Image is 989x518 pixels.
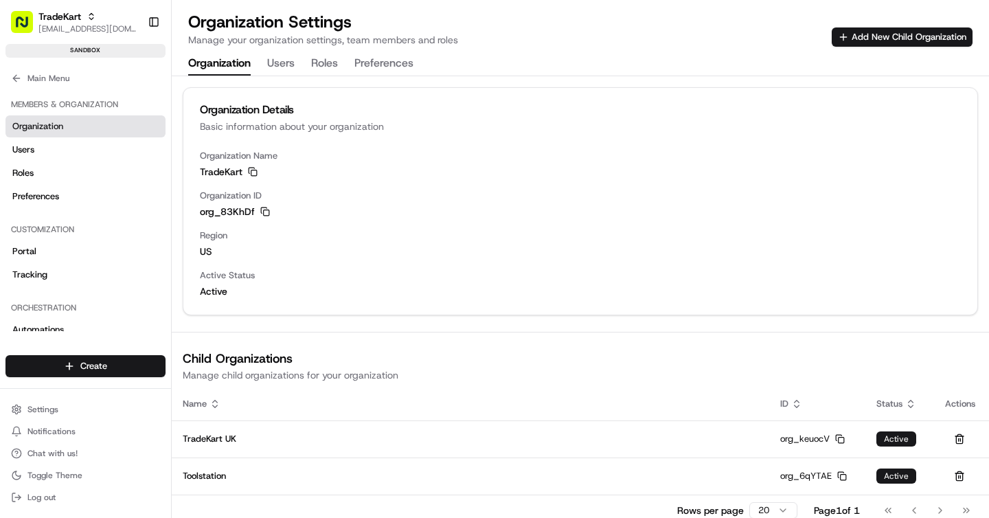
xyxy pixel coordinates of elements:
img: Masood Aslam [14,200,36,222]
span: Organization [12,120,63,133]
button: See all [213,176,250,192]
p: Manage child organizations for your organization [183,368,978,382]
a: Tracking [5,264,166,286]
span: gabe [43,250,63,261]
span: Log out [27,492,56,503]
div: Members & Organization [5,93,166,115]
button: Start new chat [234,135,250,152]
a: Automations [5,319,166,341]
div: Name [183,398,758,410]
span: Region [200,229,961,242]
span: Knowledge Base [27,307,105,321]
span: Pylon [137,341,166,351]
img: Nash [14,14,41,41]
button: Organization [188,52,251,76]
span: org_6qYTAE [780,470,832,482]
p: Rows per page [677,504,744,517]
a: Preferences [5,185,166,207]
span: Toolstation [183,470,226,482]
button: Toggle Theme [5,466,166,485]
span: [PERSON_NAME] [43,213,111,224]
button: Settings [5,400,166,419]
a: 💻API Documentation [111,302,226,326]
img: 4281594248423_2fcf9dad9f2a874258b8_72.png [29,131,54,156]
button: Roles [311,52,338,76]
span: Notifications [27,426,76,437]
p: Welcome 👋 [14,55,250,77]
span: Portal [12,245,36,258]
button: Main Menu [5,69,166,88]
span: Create [80,360,107,372]
div: Past conversations [14,179,88,190]
span: TradeKart UK [183,433,236,444]
a: Portal [5,240,166,262]
div: Customization [5,218,166,240]
span: Toggle Theme [27,470,82,481]
span: API Documentation [130,307,220,321]
span: • [66,250,71,261]
span: Tracking [12,269,47,281]
div: ID [780,398,854,410]
span: org_83KhDf [200,205,255,218]
button: Users [267,52,295,76]
span: Active [200,284,961,298]
h2: Child Organizations [183,349,978,368]
input: Clear [36,89,227,103]
span: us [200,245,961,258]
span: Users [12,144,34,156]
div: Page 1 of 1 [814,504,860,517]
div: 💻 [116,308,127,319]
img: gabe [14,237,36,259]
div: Organization Details [200,104,961,115]
button: Create [5,355,166,377]
div: 📗 [14,308,25,319]
button: TradeKart[EMAIL_ADDRESS][DOMAIN_NAME] [5,5,142,38]
span: Roles [12,167,34,179]
button: Notifications [5,422,166,441]
a: Organization [5,115,166,137]
span: Main Menu [27,73,69,84]
img: 1736555255976-a54dd68f-1ca7-489b-9aae-adbdc363a1c4 [14,131,38,156]
span: • [114,213,119,224]
span: Organization Name [200,150,961,162]
button: Log out [5,488,166,507]
span: Active Status [200,269,961,282]
a: Roles [5,162,166,184]
button: Chat with us! [5,444,166,463]
div: Basic information about your organization [200,120,961,133]
span: Automations [12,324,64,336]
div: Status [876,398,923,410]
span: [DATE] [122,213,150,224]
div: Active [876,431,916,447]
a: 📗Knowledge Base [8,302,111,326]
span: Organization ID [200,190,961,202]
button: [EMAIL_ADDRESS][DOMAIN_NAME] [38,23,137,34]
button: Preferences [354,52,413,76]
div: Start new chat [62,131,225,145]
p: Manage your organization settings, team members and roles [188,33,458,47]
img: 1736555255976-a54dd68f-1ca7-489b-9aae-adbdc363a1c4 [27,214,38,225]
a: Powered byPylon [97,340,166,351]
span: Settings [27,404,58,415]
div: Orchestration [5,297,166,319]
span: Preferences [12,190,59,203]
a: Users [5,139,166,161]
h1: Organization Settings [188,11,458,33]
span: org_keuocV [780,433,830,445]
button: Add New Child Organization [832,27,973,47]
div: sandbox [5,44,166,58]
div: Active [876,469,916,484]
span: Chat with us! [27,448,78,459]
span: [DATE] [73,250,102,261]
div: We're available if you need us! [62,145,189,156]
div: Actions [945,398,978,410]
button: TradeKart [38,10,81,23]
span: TradeKart [200,165,242,179]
